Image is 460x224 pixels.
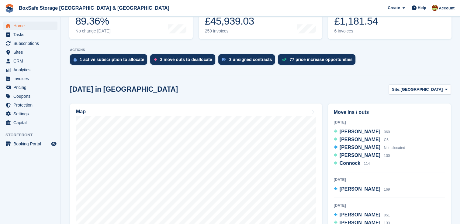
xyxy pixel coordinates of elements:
[3,110,57,118] a: menu
[334,144,405,152] a: [PERSON_NAME] Not allocated
[13,66,50,74] span: Analytics
[5,132,61,138] span: Storefront
[205,29,254,34] div: 259 invoices
[328,1,451,39] a: Awaiting payment £1,181.54 6 invoices
[388,5,400,11] span: Create
[384,154,390,158] span: 100
[340,129,380,134] span: [PERSON_NAME]
[13,30,50,39] span: Tasks
[74,58,77,62] img: active_subscription_to_allocate_icon-d502201f5373d7db506a760aba3b589e785aa758c864c3986d89f69b8ff3...
[384,146,405,150] span: Not allocated
[364,161,370,166] span: 114
[199,1,322,39] a: Month-to-date sales £45,939.03 259 invoices
[13,22,50,30] span: Home
[384,130,390,134] span: 060
[289,57,352,62] div: 77 price increase opportunities
[3,30,57,39] a: menu
[384,213,390,217] span: 051
[3,66,57,74] a: menu
[334,128,390,136] a: [PERSON_NAME] 060
[13,101,50,109] span: Protection
[229,57,272,62] div: 3 unsigned contracts
[3,57,57,65] a: menu
[13,39,50,48] span: Subscriptions
[69,1,193,39] a: Occupancy 89.36% No change [DATE]
[70,85,178,93] h2: [DATE] in [GEOGRAPHIC_DATA]
[13,92,50,100] span: Coupons
[400,87,443,93] span: [GEOGRAPHIC_DATA]
[340,145,380,150] span: [PERSON_NAME]
[75,29,111,34] div: No change [DATE]
[3,74,57,83] a: menu
[222,58,226,61] img: contract_signature_icon-13c848040528278c33f63329250d36e43548de30e8caae1d1a13099fd9432cc5.svg
[13,74,50,83] span: Invoices
[154,58,157,61] img: move_outs_to_deallocate_icon-f764333ba52eb49d3ac5e1228854f67142a1ed5810a6f6cc68b1a99e826820c5.svg
[3,118,57,127] a: menu
[3,92,57,100] a: menu
[70,54,150,68] a: 1 active subscription to allocate
[13,140,50,148] span: Booking Portal
[16,3,172,13] a: BoxSafe Storage [GEOGRAPHIC_DATA] & [GEOGRAPHIC_DATA]
[384,187,390,192] span: 169
[334,177,445,182] div: [DATE]
[334,185,390,193] a: [PERSON_NAME] 169
[389,84,451,94] button: Site: [GEOGRAPHIC_DATA]
[334,109,445,116] h2: Move ins / outs
[334,211,390,219] a: [PERSON_NAME] 051
[334,160,370,168] a: Connock 114
[282,58,286,61] img: price_increase_opportunities-93ffe204e8149a01c8c9dc8f82e8f89637d9d84a8eef4429ea346261dce0b2c0.svg
[340,212,380,217] span: [PERSON_NAME]
[160,57,212,62] div: 3 move outs to deallocate
[334,29,378,34] div: 6 invoices
[50,140,57,148] a: Preview store
[3,101,57,109] a: menu
[13,48,50,56] span: Sites
[3,39,57,48] a: menu
[80,57,144,62] div: 1 active subscription to allocate
[13,110,50,118] span: Settings
[75,15,111,27] div: 89.36%
[205,15,254,27] div: £45,939.03
[278,54,358,68] a: 77 price increase opportunities
[150,54,218,68] a: 3 move outs to deallocate
[13,83,50,92] span: Pricing
[418,5,426,11] span: Help
[3,140,57,148] a: menu
[340,137,380,142] span: [PERSON_NAME]
[334,136,389,144] a: [PERSON_NAME] C6
[13,57,50,65] span: CRM
[13,118,50,127] span: Capital
[218,54,278,68] a: 3 unsigned contracts
[340,161,360,166] span: Connock
[70,48,451,52] p: ACTIONS
[334,152,390,160] a: [PERSON_NAME] 100
[3,22,57,30] a: menu
[334,120,445,125] div: [DATE]
[392,87,400,93] span: Site:
[340,186,380,192] span: [PERSON_NAME]
[3,83,57,92] a: menu
[334,203,445,208] div: [DATE]
[5,4,14,13] img: stora-icon-8386f47178a22dfd0bd8f6a31ec36ba5ce8667c1dd55bd0f319d3a0aa187defe.svg
[384,138,388,142] span: C6
[76,109,86,114] h2: Map
[334,15,378,27] div: £1,181.54
[439,5,455,11] span: Account
[3,48,57,56] a: menu
[432,5,438,11] img: Kim
[340,153,380,158] span: [PERSON_NAME]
